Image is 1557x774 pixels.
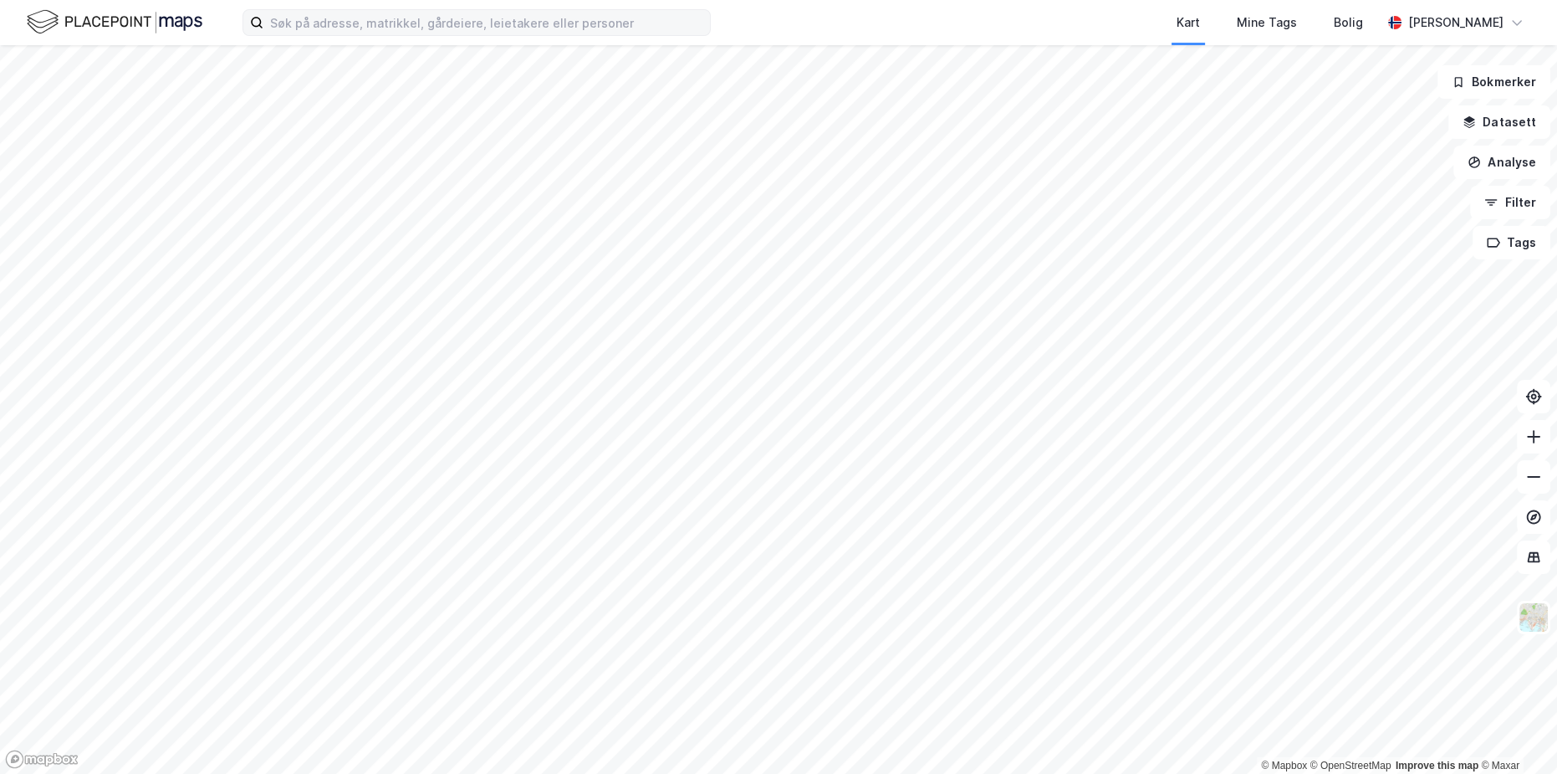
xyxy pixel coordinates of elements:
[27,8,202,37] img: logo.f888ab2527a4732fd821a326f86c7f29.svg
[1473,694,1557,774] iframe: Chat Widget
[1470,186,1550,219] button: Filter
[1334,13,1363,33] div: Bolig
[1473,226,1550,259] button: Tags
[1261,760,1307,771] a: Mapbox
[1453,146,1550,179] button: Analyse
[1518,602,1549,633] img: Z
[1448,105,1550,139] button: Datasett
[1310,760,1391,771] a: OpenStreetMap
[263,10,710,35] input: Søk på adresse, matrikkel, gårdeiere, leietakere eller personer
[1237,13,1297,33] div: Mine Tags
[1177,13,1200,33] div: Kart
[1396,760,1478,771] a: Improve this map
[1437,65,1550,99] button: Bokmerker
[5,750,79,769] a: Mapbox homepage
[1408,13,1503,33] div: [PERSON_NAME]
